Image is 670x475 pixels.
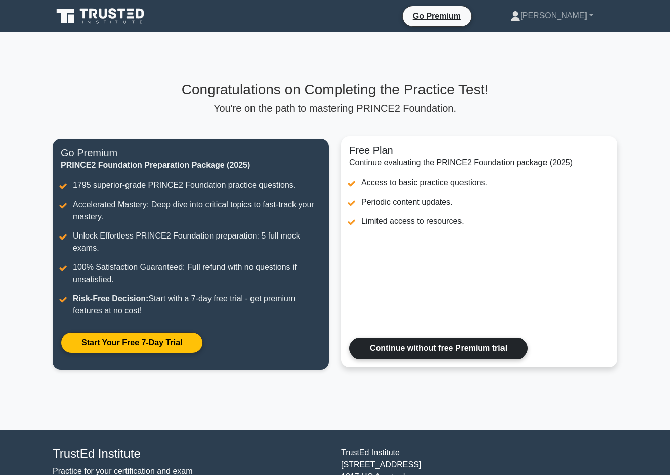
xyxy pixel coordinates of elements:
[53,102,617,114] p: You're on the path to mastering PRINCE2 Foundation.
[407,10,467,22] a: Go Premium
[53,81,617,98] h3: Congratulations on Completing the Practice Test!
[53,447,329,461] h4: TrustEd Institute
[486,6,617,26] a: [PERSON_NAME]
[349,338,528,359] a: Continue without free Premium trial
[61,332,203,353] a: Start Your Free 7-Day Trial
